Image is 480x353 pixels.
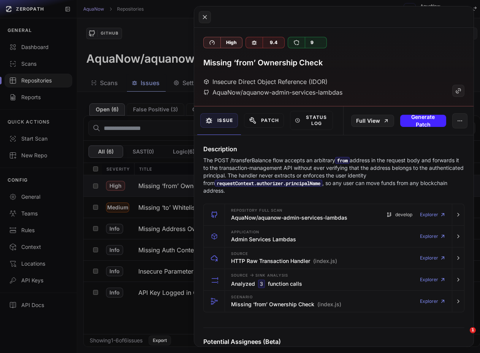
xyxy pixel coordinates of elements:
a: Explorer [420,272,446,287]
span: -> [250,272,254,278]
h4: Potential Assignees (Beta) [203,337,464,346]
div: AquaNow/aquanow-admin-services-lambdas [203,88,342,97]
span: 1 [470,327,476,333]
span: (index.js) [313,257,337,265]
iframe: Intercom live chat [454,327,472,345]
button: Status Log [290,111,333,130]
span: Repository Full scan [231,209,282,212]
button: Scenario Missing ‘from’ Ownership Check (index.js) Explorer [204,291,464,312]
span: Scenario [231,295,253,299]
button: Patch [244,113,284,128]
button: Source -> Sink Analysis Analyzed 3 function calls Explorer [204,269,464,290]
button: Repository Full scan AquaNow/aquanow-admin-services-lambdas develop Explorer [204,204,464,225]
h3: AquaNow/aquanow-admin-services-lambdas [231,214,347,222]
span: Source Sink Analysis [231,272,288,278]
p: The POST /transferBalance flow accepts an arbitrary address in the request body and forwards it t... [203,157,464,195]
code: from [335,157,350,164]
h3: Missing ‘from’ Ownership Check [231,301,341,308]
a: Explorer [420,294,446,309]
a: Explorer [420,229,446,244]
a: Full View [351,115,394,127]
span: Source [231,252,248,256]
a: Explorer [420,207,446,222]
code: 3 [258,280,265,288]
button: Generate Patch [400,115,446,127]
h3: Admin Services Lambdas [231,236,296,243]
h4: Description [203,144,464,154]
span: develop [395,212,412,218]
span: Application [231,230,259,234]
h3: HTTP Raw Transaction Handler [231,257,337,265]
button: Issue [200,113,238,128]
a: Explorer [420,250,446,266]
span: (index.js) [317,301,341,308]
button: Source HTTP Raw Transaction Handler (index.js) Explorer [204,247,464,269]
button: Application Admin Services Lambdas Explorer [204,226,464,247]
code: requestContext.authorizer.principalName [215,180,322,187]
h3: Analyzed function calls [231,280,302,288]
